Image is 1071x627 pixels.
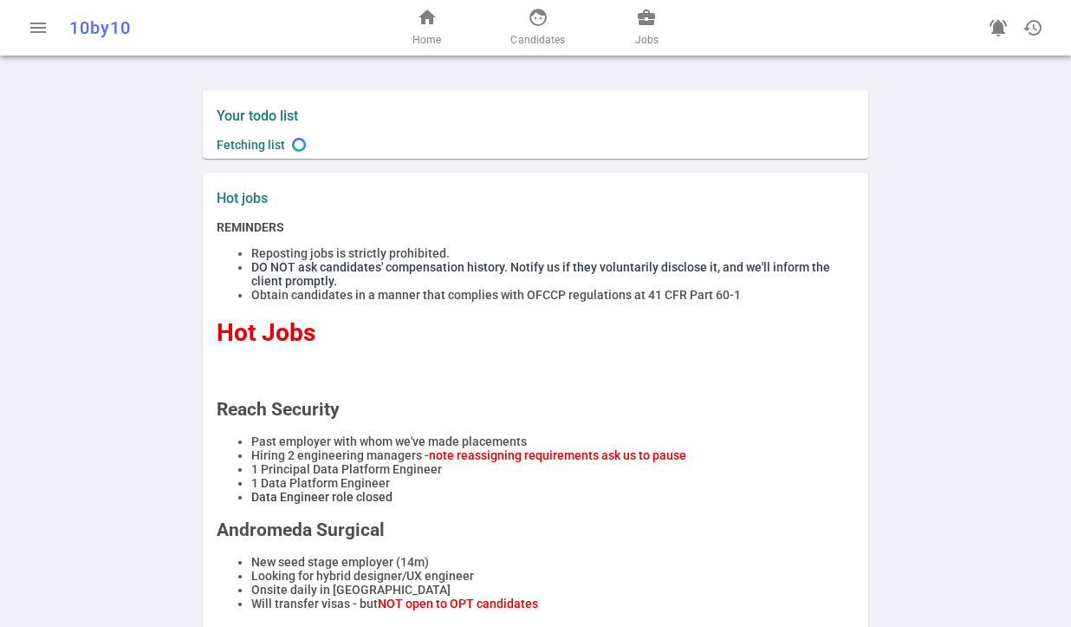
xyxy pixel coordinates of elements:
li: Onsite daily in [GEOGRAPHIC_DATA] [251,583,854,597]
li: Hiring 2 engineering managers - [251,448,854,462]
a: Home [412,7,441,49]
h2: Reach Security [217,399,854,420]
strong: REMINDERS [217,220,284,234]
li: Past employer with whom we've made placements [251,434,854,448]
span: home [417,7,438,28]
label: Your todo list [217,108,854,124]
li: Will transfer visas - but [251,597,854,611]
span: history [1022,17,1043,38]
span: note reassigning requirements ask us to pause [429,448,686,462]
li: New seed stage employer (14m) [251,555,854,569]
span: business_center [636,7,657,28]
li: 1 Data Platform Engineer [251,476,854,490]
span: Candidates [510,31,565,49]
button: Open history [1016,10,1050,45]
span: menu [28,17,49,38]
label: Hot jobs [217,190,529,206]
span: notifications_active [988,17,1009,38]
a: Go to see announcements [981,10,1016,45]
span: Fetching list [217,138,285,152]
a: Candidates [510,7,565,49]
span: face [528,7,548,28]
div: 10by10 [69,17,350,38]
span: Data Engineer role closed [251,490,393,504]
li: Obtain candidates in a manner that complies with OFCCP regulations at 41 CFR Part 60-1 [251,288,854,302]
h2: Andromeda Surgical [217,519,854,540]
span: Jobs [635,31,659,49]
span: Hot Jobs [217,318,315,347]
a: Jobs [635,7,659,49]
span: NOT open to OPT candidates [378,597,538,611]
li: 1 Principal Data Platform Engineer [251,462,854,476]
button: Open menu [21,10,55,45]
li: Looking for hybrid designer/UX engineer [251,569,854,583]
span: DO NOT ask candidates' compensation history. Notify us if they voluntarily disclose it, and we'll... [251,260,830,288]
span: Home [412,31,441,49]
li: Reposting jobs is strictly prohibited. [251,246,854,260]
